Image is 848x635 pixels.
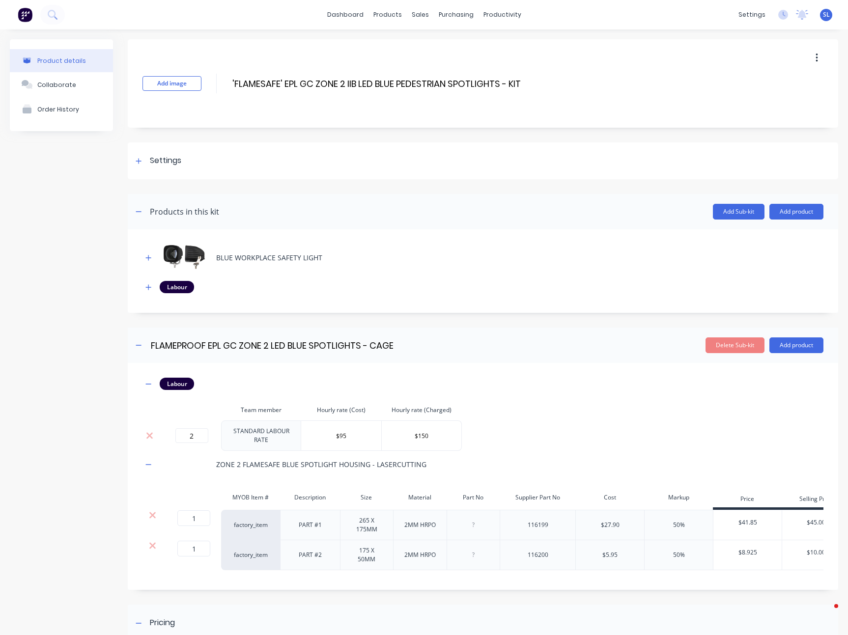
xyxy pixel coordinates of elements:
[221,510,280,540] div: factory_item
[340,488,394,507] div: Size
[142,76,201,91] button: Add image
[342,514,391,536] div: 265 X 175MM
[177,510,210,526] input: ?
[160,244,209,271] img: BLUE WORKPLACE SAFETY LIGHT
[18,7,32,22] img: Factory
[301,400,381,420] th: Hourly rate (Cost)
[396,519,445,531] div: 2MM HRPO
[407,7,434,22] div: sales
[221,488,280,507] div: MYOB Item #
[513,519,563,531] div: 116199
[393,488,447,507] div: Material
[285,549,335,561] div: PART #2
[322,7,368,22] a: dashboard
[37,81,76,88] div: Collaborate
[434,7,479,22] div: purchasing
[713,204,764,220] button: Add Sub-kit
[10,72,113,97] button: Collaborate
[368,7,407,22] div: products
[382,428,461,443] input: $0.0000
[447,488,500,507] div: Part No
[342,544,391,566] div: 175 X 50MM
[513,549,563,561] div: 116200
[602,551,618,559] div: $5.95
[769,337,823,353] button: Add product
[575,488,644,507] div: Cost
[160,281,194,293] div: Labour
[382,400,462,420] th: Hourly rate (Charged)
[150,338,395,353] input: Enter sub-kit name
[815,602,838,625] iframe: Intercom live chat
[150,155,181,167] div: Settings
[713,490,782,510] div: Price
[713,510,782,535] div: $41.85
[150,206,219,218] div: Products in this kit
[769,204,823,220] button: Add product
[10,97,113,121] button: Order History
[175,428,208,443] input: 0
[396,549,445,561] div: 2MM HRPO
[231,77,521,91] input: Enter kit name
[601,521,620,529] div: $27.90
[221,420,301,451] td: STANDARD LABOUR RATE
[216,252,322,263] div: BLUE WORKPLACE SAFETY LIGHT
[301,428,381,443] input: $0.0000
[673,551,685,559] div: 50%
[10,49,113,72] button: Product details
[706,337,764,353] button: Delete Sub-kit
[221,400,301,420] th: Team member
[37,57,86,64] div: Product details
[673,521,685,529] div: 50%
[177,541,210,556] input: ?
[734,7,770,22] div: settings
[500,488,575,507] div: Supplier Part No
[823,10,830,19] span: SL
[285,519,335,531] div: PART #1
[160,378,194,389] div: Labour
[37,106,79,113] div: Order History
[713,540,782,565] div: $8.925
[150,617,175,629] div: Pricing
[280,488,340,507] div: Description
[216,459,426,469] div: ZONE 2 FLAMESAFE BLUE SPOTLIGHT HOUSING - LASERCUTTING
[479,7,526,22] div: productivity
[221,540,280,570] div: factory_item
[644,488,713,507] div: Markup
